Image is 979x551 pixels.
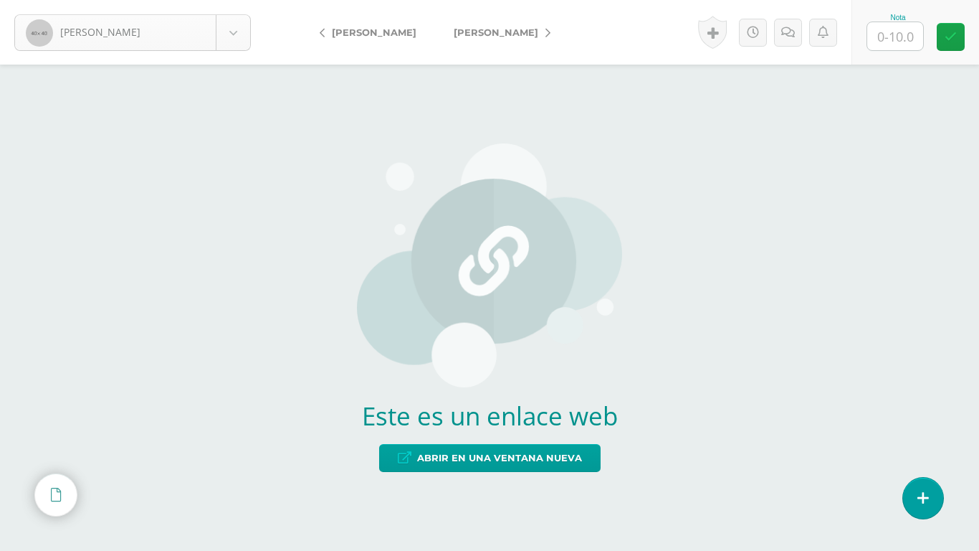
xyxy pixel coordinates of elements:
[26,19,53,47] img: 40x40
[379,444,601,472] a: Abrir en una ventana nueva
[866,14,930,22] div: Nota
[332,27,416,38] span: [PERSON_NAME]
[417,445,582,471] span: Abrir en una ventana nueva
[357,143,622,387] img: url-placeholder.png
[435,15,562,50] a: [PERSON_NAME]
[454,27,538,38] span: [PERSON_NAME]
[867,22,923,50] input: 0-10.0
[357,399,622,433] h2: Este es un enlace web
[15,15,250,50] a: [PERSON_NAME]
[308,15,435,50] a: [PERSON_NAME]
[60,25,140,39] span: [PERSON_NAME]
